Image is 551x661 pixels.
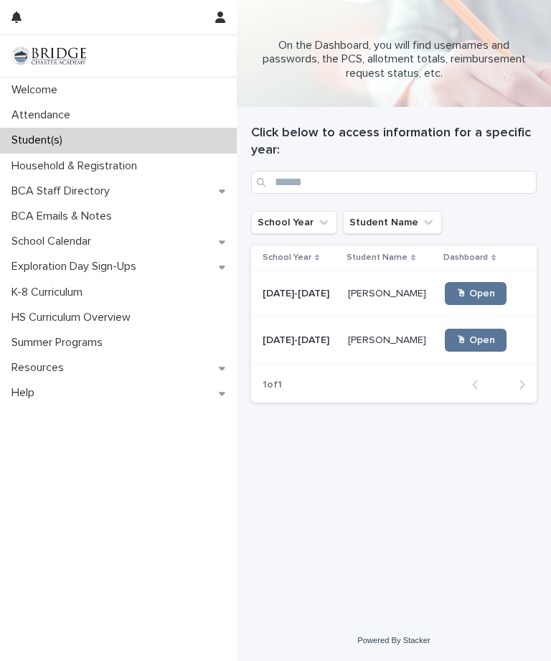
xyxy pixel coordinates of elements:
h1: Click below to access information for a specific year: [251,125,537,159]
p: Dashboard [443,250,488,266]
p: Household & Registration [6,159,149,173]
button: Student Name [343,211,442,234]
button: School Year [251,211,337,234]
p: K-8 Curriculum [6,286,94,299]
p: [PERSON_NAME] [348,285,429,300]
p: Welcome [6,83,69,97]
a: 🖱 Open [445,282,507,305]
p: Resources [6,361,75,375]
button: Next [499,378,537,391]
span: 🖱 Open [456,335,495,345]
p: HS Curriculum Overview [6,311,142,324]
tr: [DATE]-[DATE][DATE]-[DATE] [PERSON_NAME][PERSON_NAME] 🖱 Open [251,271,537,317]
p: 1 of 1 [251,367,293,403]
p: [DATE]-[DATE] [263,285,332,300]
span: 🖱 Open [456,289,495,299]
a: Powered By Stacker [357,636,430,644]
button: Back [461,378,499,391]
p: School Calendar [6,235,103,248]
img: V1C1m3IdTEidaUdm9Hs0 [11,47,86,65]
a: 🖱 Open [445,329,507,352]
p: Student Name [347,250,408,266]
p: Exploration Day Sign-Ups [6,260,148,273]
p: [PERSON_NAME] [348,332,429,347]
p: School Year [263,250,311,266]
p: Summer Programs [6,336,114,350]
p: [DATE]-[DATE] [263,332,332,347]
p: BCA Staff Directory [6,184,121,198]
p: On the Dashboard, you will find usernames and passwords, the PCS, allotment totals, reimbursement... [251,39,537,80]
p: BCA Emails & Notes [6,210,123,223]
p: Student(s) [6,133,74,147]
p: Help [6,386,46,400]
p: Attendance [6,108,82,122]
input: Search [251,171,537,194]
tr: [DATE]-[DATE][DATE]-[DATE] [PERSON_NAME][PERSON_NAME] 🖱 Open [251,317,537,364]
